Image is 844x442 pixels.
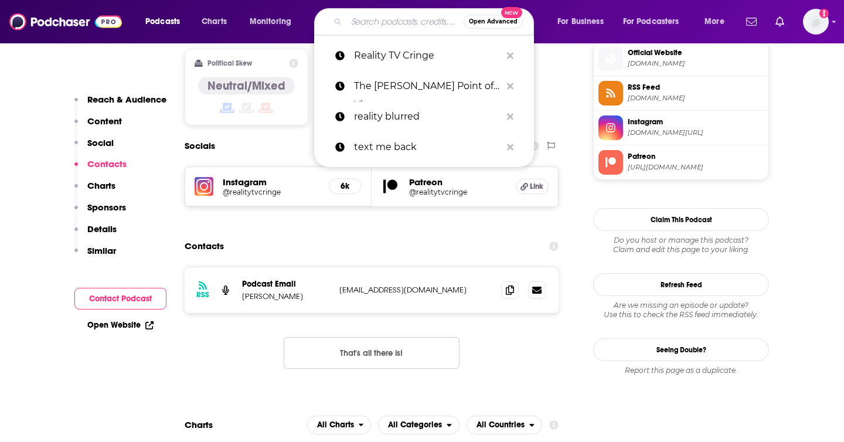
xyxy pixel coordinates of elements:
[137,12,195,31] button: open menu
[87,245,116,256] p: Similar
[628,47,764,58] span: Official Website
[549,12,618,31] button: open menu
[557,13,604,30] span: For Business
[696,12,739,31] button: open menu
[409,188,506,196] a: @realitytvcringe
[74,158,127,180] button: Contacts
[477,421,525,429] span: All Countries
[705,13,724,30] span: More
[803,9,829,35] span: Logged in as heidiv
[464,15,523,29] button: Open AdvancedNew
[314,101,534,132] a: reality blurred
[74,115,122,137] button: Content
[87,158,127,169] p: Contacts
[339,285,492,295] p: [EMAIL_ADDRESS][DOMAIN_NAME]
[284,337,460,369] button: Nothing here.
[314,71,534,101] a: The [PERSON_NAME] Point of View
[628,82,764,93] span: RSS Feed
[346,12,464,31] input: Search podcasts, credits, & more...
[593,301,769,319] div: Are we missing an episode or update? Use this to check the RSS feed immediately.
[74,202,126,223] button: Sponsors
[317,421,354,429] span: All Charts
[325,8,545,35] div: Search podcasts, credits, & more...
[314,132,534,162] a: text me back
[87,180,115,191] p: Charts
[339,181,352,191] h5: 6k
[593,236,769,245] span: Do you host or manage this podcast?
[628,117,764,127] span: Instagram
[628,94,764,103] span: spreaker.com
[628,151,764,162] span: Patreon
[354,71,501,101] p: The Pope's Point of View
[74,245,116,267] button: Similar
[87,202,126,213] p: Sponsors
[771,12,789,32] a: Show notifications dropdown
[195,177,213,196] img: iconImage
[598,115,764,140] a: Instagram[DOMAIN_NAME][URL]
[250,13,291,30] span: Monitoring
[354,101,501,132] p: reality blurred
[819,9,829,18] svg: Add a profile image
[467,416,542,434] button: open menu
[615,12,696,31] button: open menu
[223,176,319,188] h5: Instagram
[307,416,372,434] button: open menu
[314,40,534,71] a: Reality TV Cringe
[87,320,154,330] a: Open Website
[623,13,679,30] span: For Podcasters
[598,46,764,71] a: Official Website[DOMAIN_NAME]
[741,12,761,32] a: Show notifications dropdown
[87,115,122,127] p: Content
[803,9,829,35] img: User Profile
[593,338,769,361] a: Seeing Double?
[516,179,549,194] a: Link
[241,12,307,31] button: open menu
[87,223,117,234] p: Details
[74,94,166,115] button: Reach & Audience
[74,288,166,310] button: Contact Podcast
[194,12,234,31] a: Charts
[185,235,224,257] h2: Contacts
[207,79,285,93] h4: Neutral/Mixed
[9,11,122,33] img: Podchaser - Follow, Share and Rate Podcasts
[378,416,460,434] button: open menu
[242,279,330,289] p: Podcast Email
[530,182,543,191] span: Link
[354,40,501,71] p: Reality TV Cringe
[388,421,442,429] span: All Categories
[628,59,764,68] span: spreaker.com
[469,19,518,25] span: Open Advanced
[593,236,769,254] div: Claim and edit this page to your liking.
[467,416,542,434] h2: Countries
[74,223,117,245] button: Details
[74,137,114,159] button: Social
[223,188,319,196] a: @realitytvcringe
[242,291,330,301] p: [PERSON_NAME]
[501,7,522,18] span: New
[196,290,209,300] h3: RSS
[202,13,227,30] span: Charts
[145,13,180,30] span: Podcasts
[185,419,213,430] h2: Charts
[378,416,460,434] h2: Categories
[628,163,764,172] span: https://www.patreon.com/realitytvcringe
[628,128,764,137] span: instagram.com/realitytvcringe
[593,366,769,375] div: Report this page as a duplicate.
[207,59,252,67] h2: Political Skew
[307,416,372,434] h2: Platforms
[598,81,764,106] a: RSS Feed[DOMAIN_NAME]
[803,9,829,35] button: Show profile menu
[87,94,166,105] p: Reach & Audience
[87,137,114,148] p: Social
[593,208,769,231] button: Claim This Podcast
[409,176,506,188] h5: Patreon
[354,132,501,162] p: text me back
[593,273,769,296] button: Refresh Feed
[598,150,764,175] a: Patreon[URL][DOMAIN_NAME]
[74,180,115,202] button: Charts
[185,135,215,157] h2: Socials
